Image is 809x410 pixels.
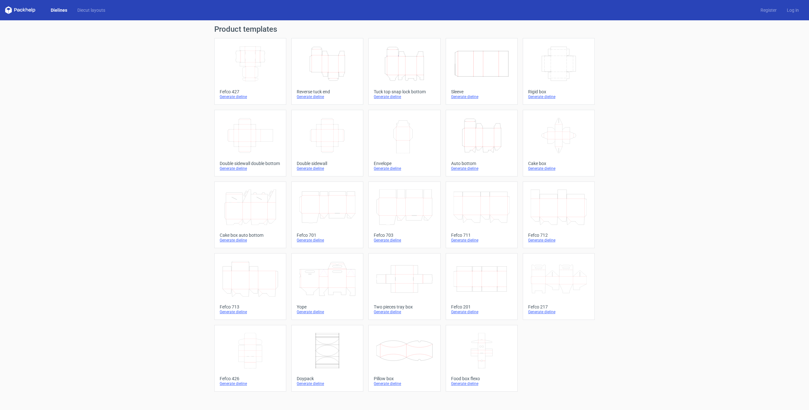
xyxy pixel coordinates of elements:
div: Double sidewall [297,161,358,166]
div: Generate dieline [374,309,435,314]
a: Fefco 701Generate dieline [291,182,363,248]
div: Generate dieline [220,238,281,243]
a: Diecut layouts [72,7,110,13]
div: Fefco 703 [374,233,435,238]
div: Tuck top snap lock bottom [374,89,435,94]
a: Fefco 703Generate dieline [368,182,440,248]
div: Auto bottom [451,161,512,166]
div: Generate dieline [297,309,358,314]
div: Generate dieline [374,94,435,99]
a: Pillow boxGenerate dieline [368,325,440,392]
div: Generate dieline [297,238,358,243]
div: Fefco 701 [297,233,358,238]
div: Double sidewall double bottom [220,161,281,166]
a: Cake box auto bottomGenerate dieline [214,182,286,248]
a: Cake boxGenerate dieline [523,110,595,176]
div: Fefco 217 [528,304,589,309]
div: Fefco 427 [220,89,281,94]
div: Pillow box [374,376,435,381]
a: Fefco 426Generate dieline [214,325,286,392]
a: Fefco 711Generate dieline [446,182,518,248]
div: Generate dieline [451,238,512,243]
div: Cake box [528,161,589,166]
div: Yope [297,304,358,309]
a: Fefco 427Generate dieline [214,38,286,105]
a: SleeveGenerate dieline [446,38,518,105]
div: Generate dieline [297,166,358,171]
a: Food box flexoGenerate dieline [446,325,518,392]
a: Fefco 712Generate dieline [523,182,595,248]
a: Double sidewallGenerate dieline [291,110,363,176]
a: Reverse tuck endGenerate dieline [291,38,363,105]
h1: Product templates [214,25,595,33]
a: EnvelopeGenerate dieline [368,110,440,176]
div: Generate dieline [220,309,281,314]
a: Two pieces tray boxGenerate dieline [368,253,440,320]
div: Generate dieline [374,166,435,171]
div: Generate dieline [297,381,358,386]
a: DoypackGenerate dieline [291,325,363,392]
a: Log in [782,7,804,13]
div: Generate dieline [451,381,512,386]
a: Auto bottomGenerate dieline [446,110,518,176]
a: Fefco 201Generate dieline [446,253,518,320]
div: Two pieces tray box [374,304,435,309]
div: Generate dieline [220,166,281,171]
div: Generate dieline [528,166,589,171]
div: Generate dieline [297,94,358,99]
a: Rigid boxGenerate dieline [523,38,595,105]
a: Tuck top snap lock bottomGenerate dieline [368,38,440,105]
div: Fefco 711 [451,233,512,238]
div: Fefco 426 [220,376,281,381]
div: Sleeve [451,89,512,94]
div: Generate dieline [374,381,435,386]
div: Food box flexo [451,376,512,381]
div: Fefco 712 [528,233,589,238]
div: Rigid box [528,89,589,94]
a: Fefco 217Generate dieline [523,253,595,320]
div: Generate dieline [451,166,512,171]
div: Generate dieline [374,238,435,243]
div: Generate dieline [220,381,281,386]
div: Reverse tuck end [297,89,358,94]
div: Cake box auto bottom [220,233,281,238]
a: Double sidewall double bottomGenerate dieline [214,110,286,176]
a: Fefco 713Generate dieline [214,253,286,320]
div: Generate dieline [528,94,589,99]
div: Envelope [374,161,435,166]
div: Fefco 201 [451,304,512,309]
div: Generate dieline [451,94,512,99]
div: Generate dieline [528,238,589,243]
div: Generate dieline [220,94,281,99]
div: Doypack [297,376,358,381]
div: Generate dieline [528,309,589,314]
div: Generate dieline [451,309,512,314]
a: Register [755,7,782,13]
a: YopeGenerate dieline [291,253,363,320]
a: Dielines [46,7,72,13]
div: Fefco 713 [220,304,281,309]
